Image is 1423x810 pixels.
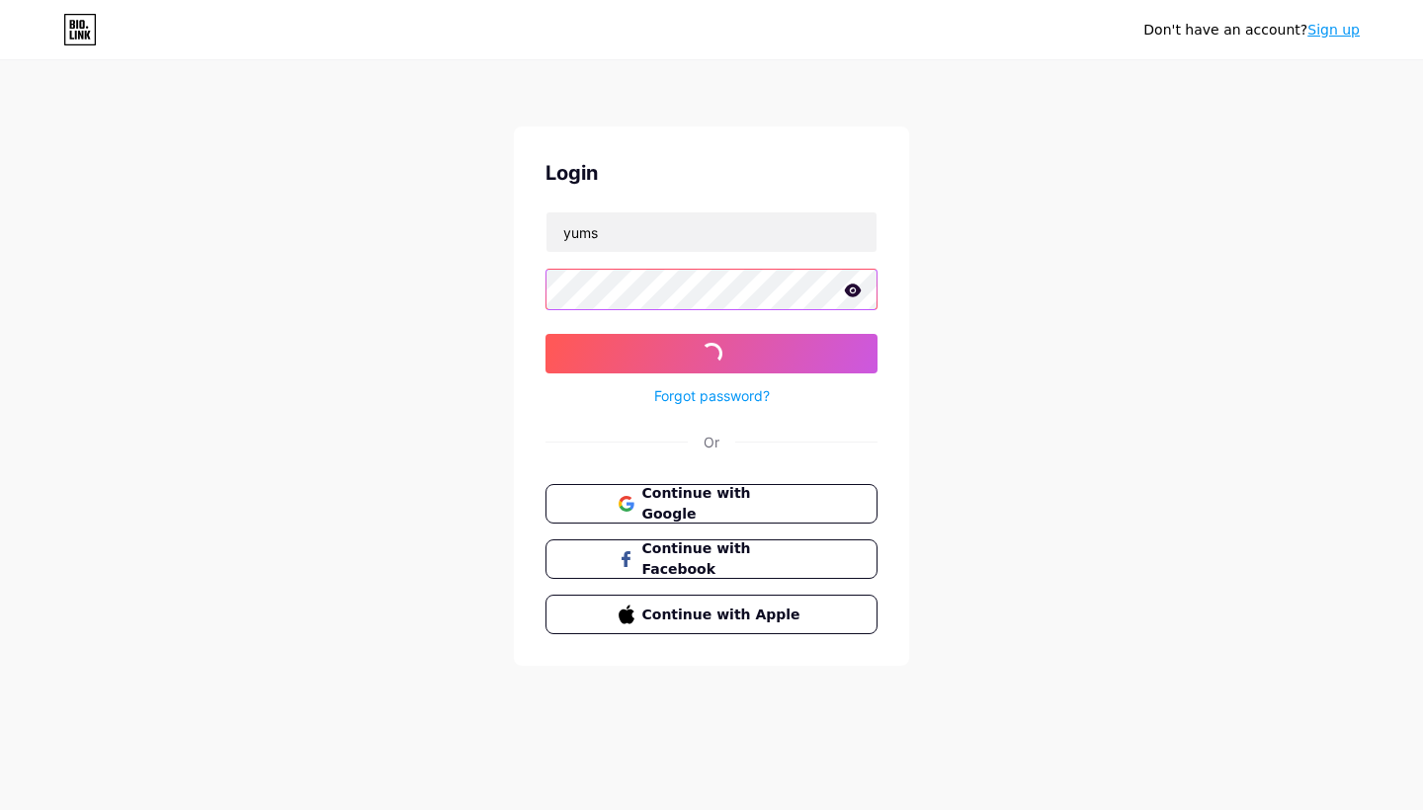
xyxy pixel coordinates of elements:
div: Or [704,432,719,452]
button: Continue with Apple [545,595,878,634]
input: Username [546,212,877,252]
button: Continue with Facebook [545,539,878,579]
span: Continue with Google [642,483,805,525]
button: Continue with Google [545,484,878,524]
span: Continue with Facebook [642,538,805,580]
div: Login [545,158,878,188]
div: Don't have an account? [1143,20,1360,40]
a: Forgot password? [654,385,770,406]
a: Sign up [1307,22,1360,38]
span: Continue with Apple [642,605,805,625]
